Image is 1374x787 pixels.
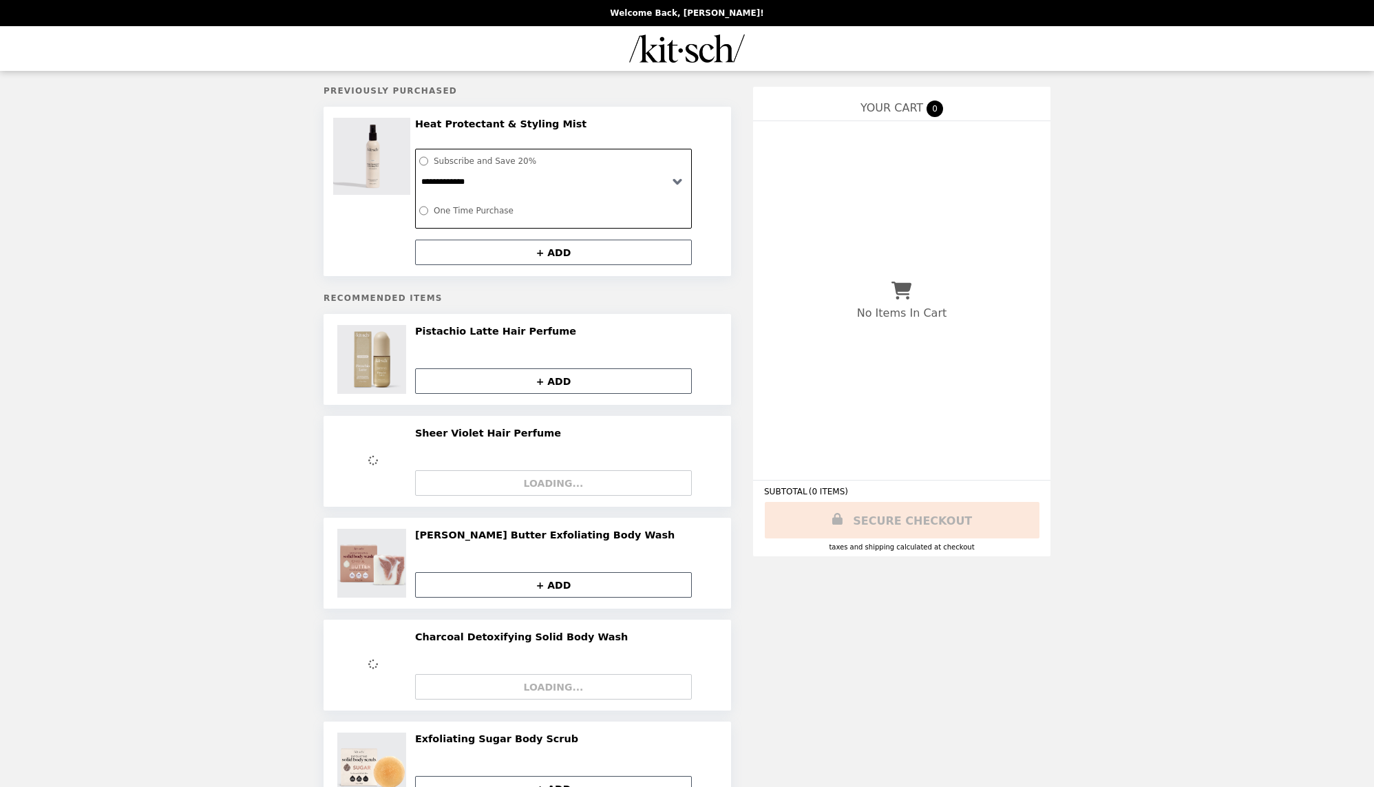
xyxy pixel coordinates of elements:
h2: Exfoliating Sugar Body Scrub [415,733,584,745]
img: Shea Butter Exfoliating Body Wash [337,529,410,598]
h2: Sheer Violet Hair Perfume [415,427,567,439]
h2: Pistachio Latte Hair Perfume [415,325,582,337]
img: Pistachio Latte Hair Perfume [337,325,410,394]
label: Subscribe and Save 20% [430,153,684,169]
h2: Heat Protectant & Styling Mist [415,118,592,130]
button: + ADD [415,368,692,394]
h5: Recommended Items [324,293,731,303]
p: Welcome Back, [PERSON_NAME]! [610,8,763,18]
button: + ADD [415,572,692,598]
h5: Previously Purchased [324,86,731,96]
select: Select a subscription option [416,169,691,193]
button: + ADD [415,240,692,265]
span: SUBTOTAL [764,487,809,496]
h2: Charcoal Detoxifying Solid Body Wash [415,631,633,643]
label: One Time Purchase [430,202,684,219]
h2: [PERSON_NAME] Butter Exfoliating Body Wash [415,529,680,541]
img: Brand Logo [629,34,745,63]
p: No Items In Cart [857,306,947,319]
span: 0 [927,101,943,117]
span: YOUR CART [860,101,923,114]
span: ( 0 ITEMS ) [809,487,848,496]
div: Taxes and Shipping calculated at checkout [764,543,1039,551]
img: Heat Protectant & Styling Mist [333,118,414,195]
